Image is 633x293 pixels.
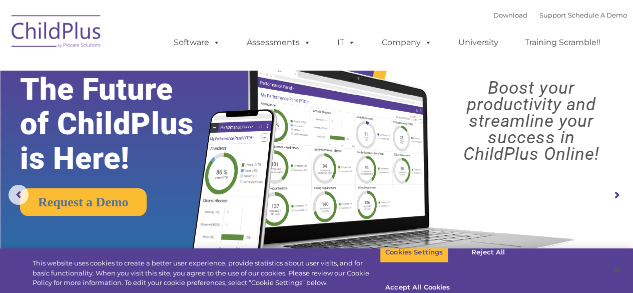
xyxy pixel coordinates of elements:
[139,66,170,74] span: Last name
[457,242,519,263] button: Reject All
[372,33,442,53] a: Company
[139,107,182,115] span: Phone number
[380,242,448,263] button: Cookies Settings
[448,33,508,53] a: University
[237,33,321,53] a: Assessments
[568,11,627,19] a: Schedule A Demo
[327,33,365,53] a: IT
[493,11,527,19] a: Download
[20,72,222,176] rs-layer: The Future of ChildPlus is Here!
[33,258,380,288] div: This website uses cookies to create a better user experience, provide statistics about user visit...
[7,8,107,58] img: ChildPlus by Procare Solutions
[437,80,625,162] rs-layer: Boost your productivity and streamline your success in ChildPlus Online!
[539,11,566,19] a: Support
[606,259,628,281] button: Close
[515,33,610,53] a: Training Scramble!!
[20,188,147,216] a: Request a Demo
[493,11,627,19] font: |
[164,33,230,53] a: Software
